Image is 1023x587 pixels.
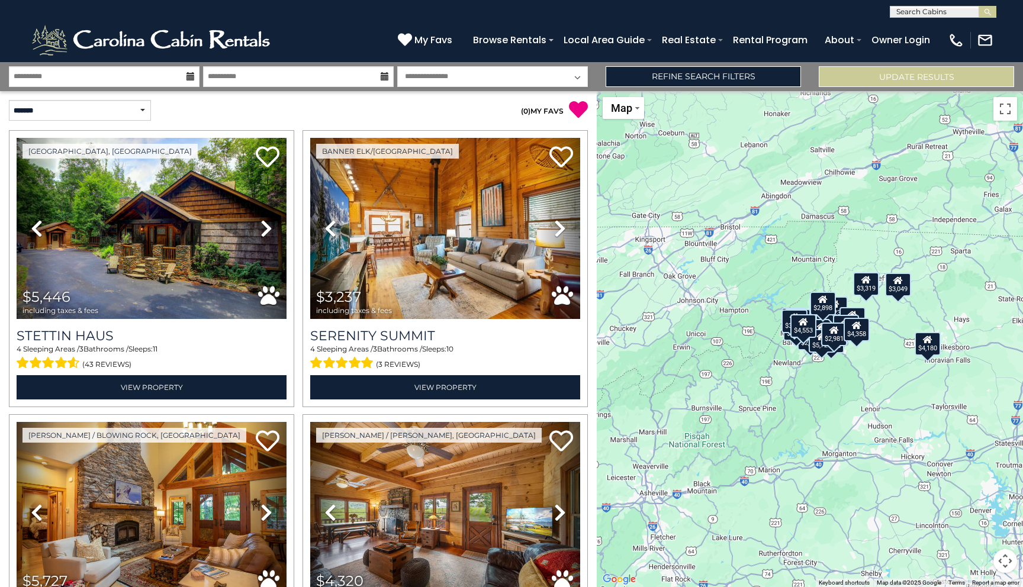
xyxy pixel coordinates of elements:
[521,107,530,115] span: ( )
[17,375,287,399] a: View Property
[819,66,1014,87] button: Update Results
[521,107,564,115] a: (0)MY FAVS
[310,138,580,319] img: thumbnail_167191056.jpeg
[853,272,879,296] div: $3,319
[972,579,1019,586] a: Report a map error
[549,145,573,170] a: Add to favorites
[810,292,836,315] div: $2,898
[316,144,459,159] a: Banner Elk/[GEOGRAPHIC_DATA]
[821,322,847,346] div: $2,981
[256,145,279,170] a: Add to favorites
[656,30,722,50] a: Real Estate
[977,32,993,49] img: mail-regular-white.png
[877,579,941,586] span: Map data ©2025 Google
[153,344,157,353] span: 11
[790,314,816,338] div: $4,553
[467,30,552,50] a: Browse Rentals
[549,429,573,454] a: Add to favorites
[17,344,287,372] div: Sleeping Areas / Bathrooms / Sleeps:
[603,97,644,119] button: Change map style
[523,107,528,115] span: 0
[17,344,21,353] span: 4
[79,344,83,353] span: 3
[819,579,870,587] button: Keyboard shortcuts
[446,344,453,353] span: 10
[310,328,580,344] a: Serenity Summit
[885,273,911,296] div: $3,049
[310,375,580,399] a: View Property
[600,572,639,587] a: Open this area in Google Maps (opens a new window)
[17,328,287,344] a: Stettin Haus
[781,308,808,331] div: $5,077
[839,307,866,331] div: $4,766
[558,30,651,50] a: Local Area Guide
[414,33,452,47] span: My Favs
[993,549,1017,573] button: Map camera controls
[398,33,455,48] a: My Favs
[22,144,198,159] a: [GEOGRAPHIC_DATA], [GEOGRAPHIC_DATA]
[606,66,801,87] a: Refine Search Filters
[22,428,246,443] a: [PERSON_NAME] / Blowing Rock, [GEOGRAPHIC_DATA]
[993,97,1017,121] button: Toggle fullscreen view
[948,579,965,586] a: Terms (opens in new tab)
[22,307,98,314] span: including taxes & fees
[833,315,859,338] div: $3,396
[948,32,964,49] img: phone-regular-white.png
[784,309,810,333] div: $5,446
[809,329,835,353] div: $5,727
[30,22,275,58] img: White-1-2.png
[316,428,542,443] a: [PERSON_NAME] / [PERSON_NAME], [GEOGRAPHIC_DATA]
[866,30,936,50] a: Owner Login
[17,138,287,319] img: thumbnail_163263081.jpeg
[310,344,315,353] span: 4
[781,309,808,333] div: $3,891
[82,357,131,372] span: (43 reviews)
[611,102,632,114] span: Map
[310,344,580,372] div: Sleeping Areas / Bathrooms / Sleeps:
[844,318,870,341] div: $4,358
[600,572,639,587] img: Google
[376,357,420,372] span: (3 reviews)
[915,332,941,356] div: $4,180
[373,344,377,353] span: 3
[316,307,392,314] span: including taxes & fees
[316,288,361,305] span: $3,237
[22,288,70,305] span: $5,446
[727,30,813,50] a: Rental Program
[819,30,860,50] a: About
